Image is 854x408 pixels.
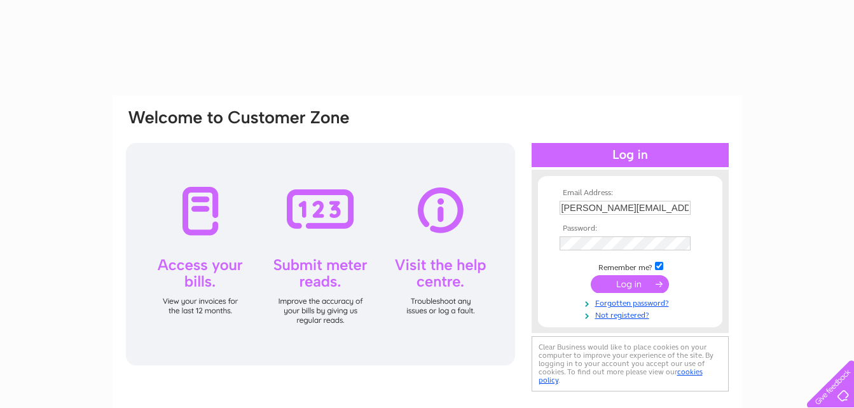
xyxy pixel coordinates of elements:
th: Email Address: [556,189,704,198]
a: cookies policy [539,367,703,384]
input: Submit [591,275,669,293]
td: Remember me? [556,260,704,273]
th: Password: [556,224,704,233]
a: Not registered? [560,308,704,320]
div: Clear Business would like to place cookies on your computer to improve your experience of the sit... [532,336,729,391]
a: Forgotten password? [560,296,704,308]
